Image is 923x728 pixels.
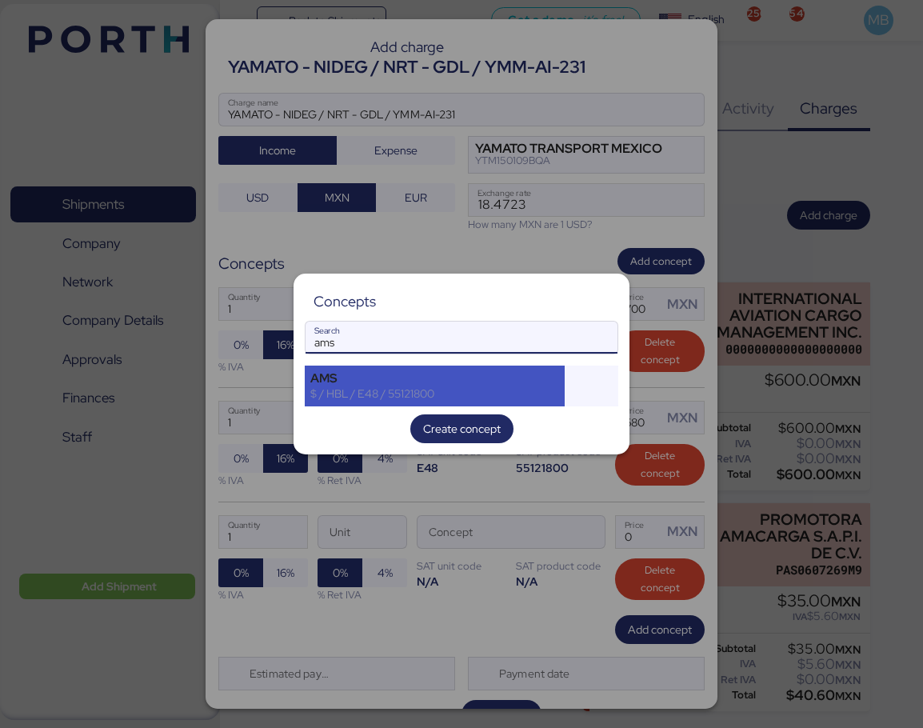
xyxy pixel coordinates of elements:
span: Create concept [423,419,501,438]
div: AMS [310,371,559,386]
div: $ / HBL / E48 / 55121800 [310,386,559,401]
button: Create concept [410,414,513,443]
div: Concepts [314,294,376,309]
input: Search [306,322,617,354]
